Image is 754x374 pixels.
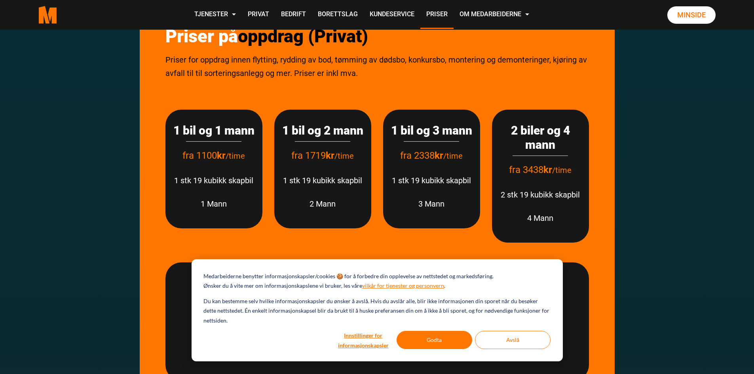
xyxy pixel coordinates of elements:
span: oppdrag (Privat) [238,26,368,47]
strong: kr [543,164,552,175]
strong: kr [435,150,443,161]
button: Godta [397,331,472,349]
p: Du kan bestemme selv hvilke informasjonskapsler du ønsker å avslå. Hvis du avslår alle, blir ikke... [203,296,550,326]
p: 2 stk 19 kubikk skapbil [500,188,581,201]
p: 1 Mann [173,197,254,211]
span: /time [552,165,572,175]
span: fra 2338 [400,150,443,161]
h3: 2 biler og 4 mann [500,123,581,152]
p: 1 stk 19 kubikk skapbil [391,174,472,187]
p: Alt nødvending utstyr inkludert [173,326,581,340]
span: fra 3438 [509,164,552,175]
span: fra 1719 [291,150,334,161]
a: Priser [420,1,454,29]
h3: 1 bil og 3 mann [391,123,472,138]
a: Privat [242,1,275,29]
a: Tjenester [188,1,242,29]
span: fra 1100 [182,150,226,161]
p: 3 Mann [391,197,472,211]
h3: Gaterydding [173,276,581,290]
p: 1 stk 19 kubikk skapbil [282,174,363,187]
a: vilkår for tjenester og personvern [362,281,444,291]
p: 2 Mann [282,197,363,211]
strong: kr [326,150,334,161]
a: Om Medarbeiderne [454,1,535,29]
a: Minside [667,6,716,24]
p: 1 stk 19 kubikk skapbil [173,174,254,187]
a: Bedrift [275,1,312,29]
p: 4 Mann [500,211,581,225]
span: /time [226,151,245,161]
div: Cookie banner [192,259,563,361]
span: /time [334,151,354,161]
h2: Priser på [165,26,589,47]
h3: 1 bil og 2 mann [282,123,363,138]
span: Priser for oppdrag innen flytting, rydding av bod, tømming av dødsbo, konkursbo, montering og dem... [165,55,587,78]
span: /time [443,151,463,161]
a: Kundeservice [364,1,420,29]
button: Avslå [475,331,551,349]
p: Bil kommer i tillegg [173,349,581,363]
strong: kr [217,150,226,161]
p: Medarbeiderne benytter informasjonskapsler/cookies 🍪 for å forbedre din opplevelse av nettstedet ... [203,271,494,281]
h3: 1 bil og 1 mann [173,123,254,138]
p: Ønsker du å vite mer om informasjonskapslene vi bruker, les våre . [203,281,445,291]
a: Borettslag [312,1,364,29]
button: Innstillinger for informasjonskapsler [333,331,394,349]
